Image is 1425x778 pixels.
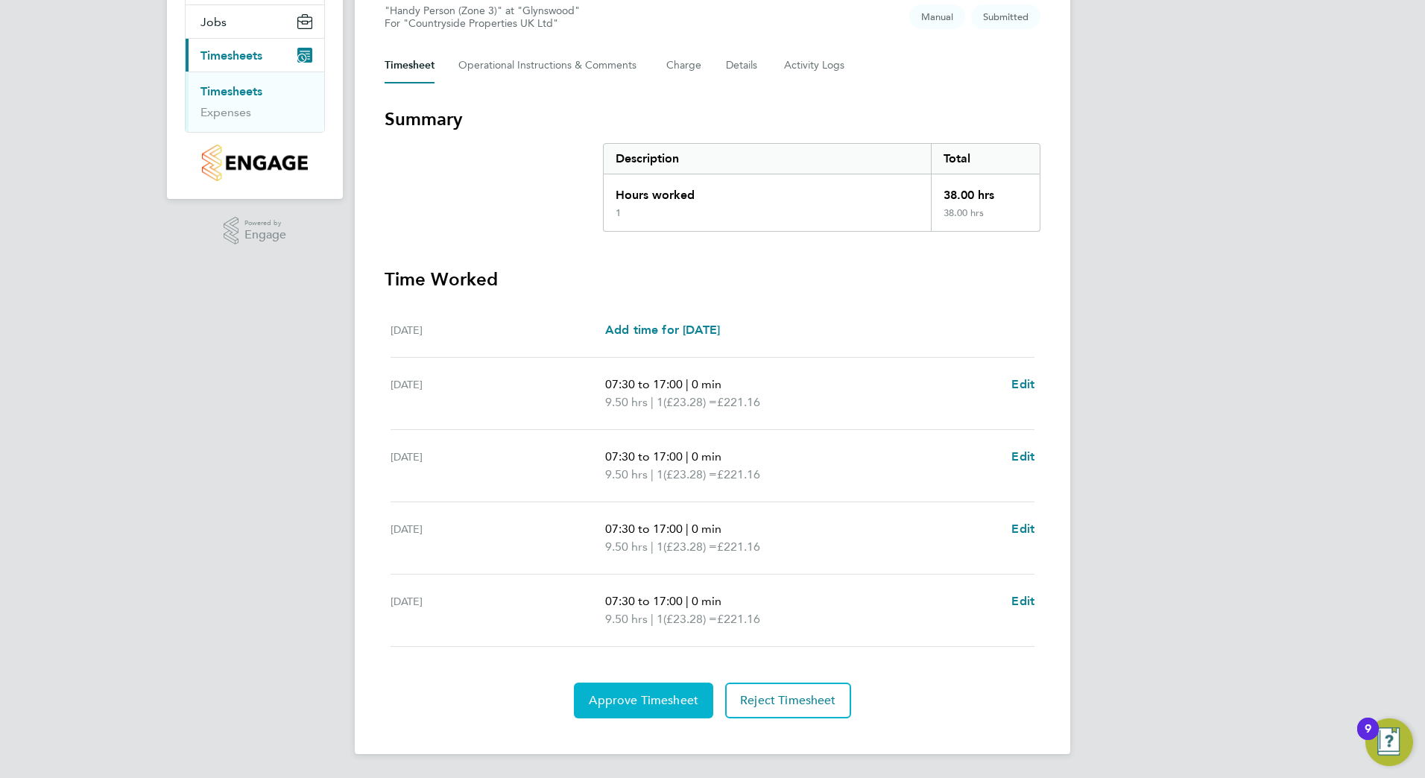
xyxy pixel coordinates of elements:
span: Edit [1011,377,1034,391]
span: Approve Timesheet [589,693,698,708]
span: Reject Timesheet [740,693,836,708]
span: 0 min [692,449,721,464]
span: £221.16 [717,467,760,481]
button: Jobs [186,5,324,38]
span: | [651,395,654,409]
span: (£23.28) = [663,612,717,626]
div: For "Countryside Properties UK Ltd" [385,17,580,30]
span: 0 min [692,594,721,608]
span: Add time for [DATE] [605,323,720,337]
span: 07:30 to 17:00 [605,594,683,608]
button: Reject Timesheet [725,683,851,718]
span: | [686,522,689,536]
div: Summary [603,143,1040,232]
div: [DATE] [391,592,605,628]
span: Edit [1011,449,1034,464]
span: 9.50 hrs [605,395,648,409]
span: Jobs [200,15,227,29]
div: 38.00 hrs [931,207,1040,231]
span: 0 min [692,377,721,391]
button: Open Resource Center, 9 new notifications [1365,718,1413,766]
a: Expenses [200,105,251,119]
section: Timesheet [385,107,1040,718]
span: 07:30 to 17:00 [605,449,683,464]
button: Timesheet [385,48,435,83]
a: Powered byEngage [224,217,287,245]
a: Go to home page [185,145,325,181]
span: 1 [657,393,663,411]
span: 07:30 to 17:00 [605,522,683,536]
img: countryside-properties-logo-retina.png [202,145,307,181]
span: | [651,467,654,481]
div: Description [604,144,931,174]
span: 1 [657,466,663,484]
div: [DATE] [391,321,605,339]
div: [DATE] [391,448,605,484]
div: Hours worked [604,174,931,207]
span: | [651,612,654,626]
span: 9.50 hrs [605,540,648,554]
button: Charge [666,48,702,83]
div: Timesheets [186,72,324,132]
span: This timesheet was manually created. [909,4,965,29]
div: "Handy Person (Zone 3)" at "Glynswood" [385,4,580,30]
div: 1 [616,207,621,219]
span: Powered by [244,217,286,230]
span: 1 [657,538,663,556]
div: Total [931,144,1040,174]
button: Timesheets [186,39,324,72]
span: | [686,449,689,464]
span: (£23.28) = [663,395,717,409]
span: 0 min [692,522,721,536]
h3: Summary [385,107,1040,131]
span: | [651,540,654,554]
span: Edit [1011,522,1034,536]
div: [DATE] [391,376,605,411]
span: This timesheet is Submitted. [971,4,1040,29]
div: 38.00 hrs [931,174,1040,207]
span: 1 [657,610,663,628]
a: Edit [1011,520,1034,538]
h3: Time Worked [385,268,1040,291]
span: 9.50 hrs [605,612,648,626]
span: | [686,377,689,391]
button: Details [726,48,760,83]
span: £221.16 [717,612,760,626]
span: Timesheets [200,48,262,63]
span: | [686,594,689,608]
button: Operational Instructions & Comments [458,48,642,83]
span: £221.16 [717,395,760,409]
span: £221.16 [717,540,760,554]
a: Edit [1011,448,1034,466]
span: Edit [1011,594,1034,608]
a: Add time for [DATE] [605,321,720,339]
a: Edit [1011,592,1034,610]
div: 9 [1365,729,1371,748]
button: Activity Logs [784,48,847,83]
button: Approve Timesheet [574,683,713,718]
div: [DATE] [391,520,605,556]
span: (£23.28) = [663,467,717,481]
span: (£23.28) = [663,540,717,554]
a: Timesheets [200,84,262,98]
span: 07:30 to 17:00 [605,377,683,391]
span: Engage [244,229,286,241]
a: Edit [1011,376,1034,393]
span: 9.50 hrs [605,467,648,481]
